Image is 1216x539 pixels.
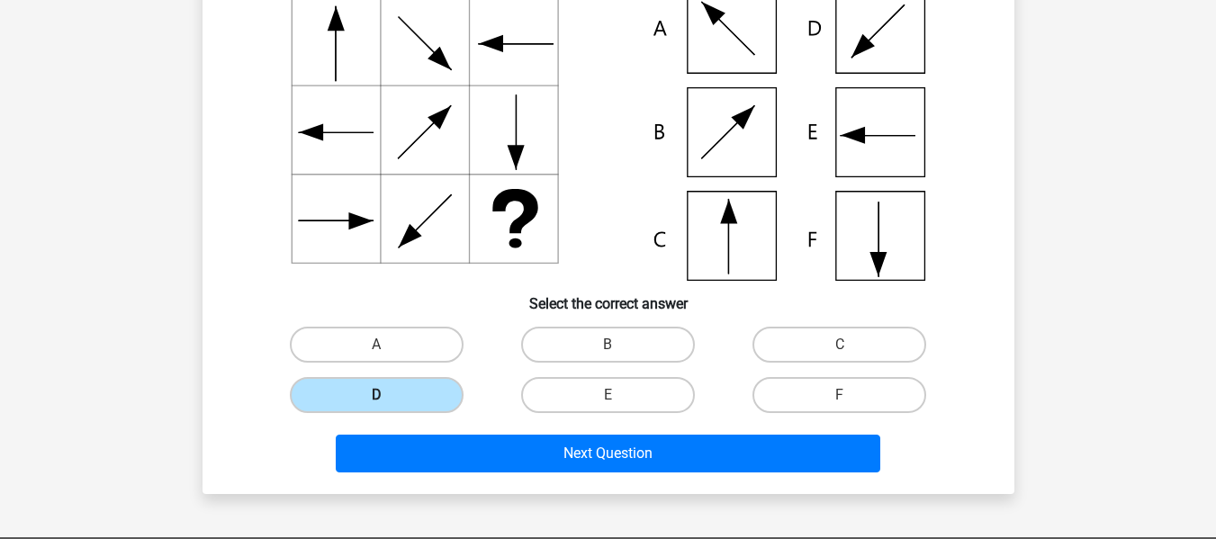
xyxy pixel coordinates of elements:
label: E [521,377,695,413]
h6: Select the correct answer [231,281,986,312]
label: B [521,327,695,363]
label: C [752,327,926,363]
label: A [290,327,464,363]
label: F [752,377,926,413]
label: D [290,377,464,413]
button: Next Question [336,435,880,472]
